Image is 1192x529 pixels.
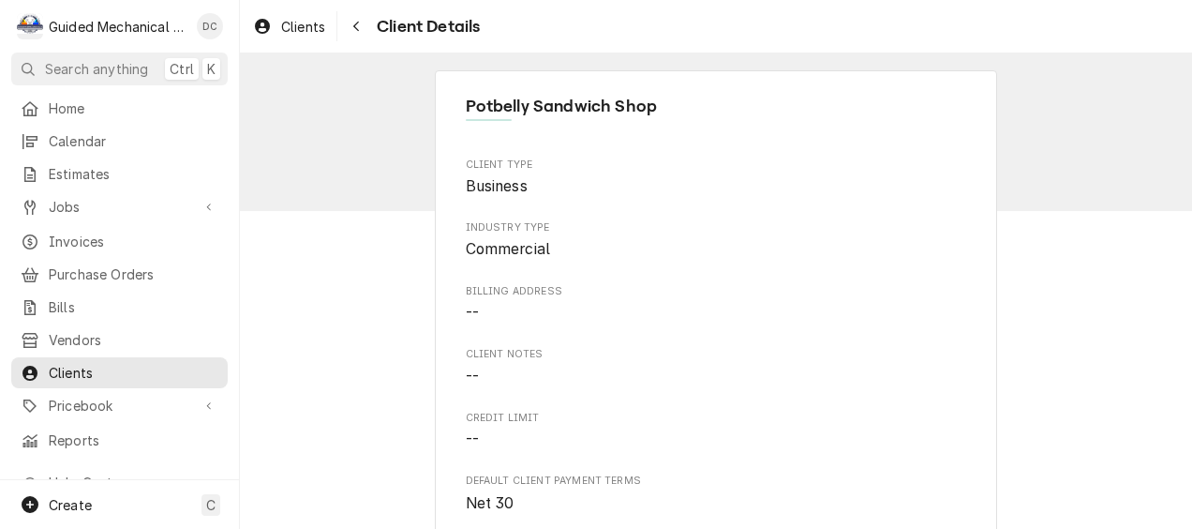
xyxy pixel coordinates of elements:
a: Calendar [11,126,228,157]
span: Industry Type [466,220,967,235]
span: Industry Type [466,238,967,261]
div: Client Notes [466,347,967,387]
span: Credit Limit [466,411,967,426]
button: Search anythingCtrlK [11,53,228,85]
span: Pricebook [49,396,190,416]
div: Daniel Cornell's Avatar [197,13,223,39]
span: Commercial [466,240,551,258]
span: Estimates [49,164,218,184]
span: Jobs [49,197,190,217]
span: Client Notes [466,347,967,362]
div: Credit Limit [466,411,967,451]
a: Clients [246,11,333,42]
span: -- [466,368,479,385]
div: DC [197,13,223,39]
div: Client Information [466,94,967,134]
a: Invoices [11,226,228,257]
a: Vendors [11,325,228,355]
a: Reports [11,425,228,456]
span: Business [466,177,528,195]
a: Go to Pricebook [11,390,228,421]
span: Client Details [371,14,480,39]
span: Vendors [49,330,218,350]
a: Go to Help Center [11,467,228,498]
span: Default Client Payment Terms [466,474,967,489]
a: Home [11,93,228,124]
div: Billing Address [466,284,967,325]
span: Client Notes [466,366,967,388]
div: Industry Type [466,220,967,261]
span: C [206,495,216,515]
span: Billing Address [466,302,967,325]
div: Guided Mechanical Services, LLC's Avatar [17,13,43,39]
span: Net 30 [466,494,514,512]
span: K [207,59,216,79]
span: Create [49,497,92,513]
span: Ctrl [170,59,194,79]
span: Search anything [45,59,148,79]
span: Client Type [466,158,967,173]
a: Go to Jobs [11,191,228,222]
div: Guided Mechanical Services, LLC [49,17,186,37]
a: Estimates [11,159,228,189]
span: Bills [49,297,218,317]
button: Navigate back [341,11,371,41]
span: -- [466,431,479,448]
span: -- [466,304,479,322]
span: Client Type [466,175,967,198]
div: Default Client Payment Terms [466,474,967,514]
a: Clients [11,357,228,388]
span: Clients [281,17,325,37]
span: Name [466,94,967,119]
span: Purchase Orders [49,264,218,284]
div: Client Type [466,158,967,198]
span: Clients [49,363,218,383]
a: Bills [11,292,228,323]
span: Billing Address [466,284,967,299]
span: Calendar [49,131,218,151]
span: Credit Limit [466,429,967,451]
span: Reports [49,431,218,450]
div: G [17,13,43,39]
span: Help Center [49,473,216,492]
span: Invoices [49,232,218,251]
a: Purchase Orders [11,259,228,290]
span: Home [49,98,218,118]
span: Default Client Payment Terms [466,492,967,515]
